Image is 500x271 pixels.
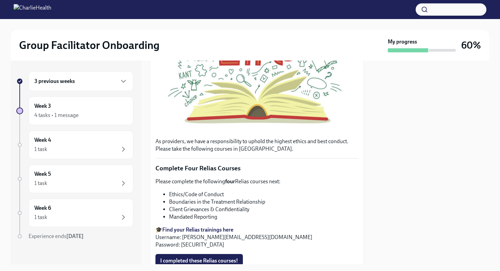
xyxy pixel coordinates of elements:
[34,136,51,144] h6: Week 4
[16,165,133,193] a: Week 51 task
[155,178,358,185] p: Please complete the following Relias courses next:
[169,213,358,221] li: Mandated Reporting
[16,97,133,125] a: Week 34 tasks • 1 message
[34,214,47,221] div: 1 task
[34,204,51,212] h6: Week 6
[169,198,358,206] li: Boundaries in the Treatment Relationship
[155,138,358,153] p: As providers, we have a responsibility to uphold the highest ethics and best conduct. Please take...
[155,254,243,268] button: I completed these Relias courses!
[388,38,417,46] strong: My progress
[16,131,133,159] a: Week 41 task
[169,206,358,213] li: Client Grievances & Confidentiality
[155,164,358,173] p: Complete Four Relias Courses
[16,199,133,227] a: Week 61 task
[34,170,51,178] h6: Week 5
[155,226,358,249] p: 🎓 Username: [PERSON_NAME][EMAIL_ADDRESS][DOMAIN_NAME] Password: [SECURITY_DATA]
[162,226,233,233] a: Find your Relias trainings here
[34,78,75,85] h6: 3 previous weeks
[160,257,238,264] span: I completed these Relias courses!
[461,39,481,51] h3: 60%
[34,180,47,187] div: 1 task
[225,178,235,185] strong: four
[29,71,133,91] div: 3 previous weeks
[29,233,84,239] span: Experience ends
[19,38,160,52] h2: Group Facilitator Onboarding
[34,146,47,153] div: 1 task
[169,191,358,198] li: Ethics/Code of Conduct
[66,233,84,239] strong: [DATE]
[14,4,51,15] img: CharlieHealth
[34,112,79,119] div: 4 tasks • 1 message
[34,102,51,110] h6: Week 3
